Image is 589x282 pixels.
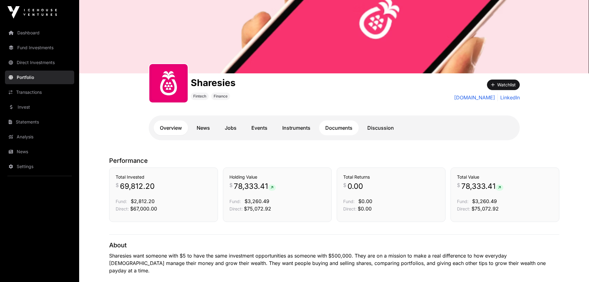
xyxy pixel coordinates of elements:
[245,120,274,135] a: Events
[116,181,119,189] span: $
[234,181,276,191] span: 78,333.41
[276,120,317,135] a: Instruments
[343,206,356,211] span: Direct:
[361,120,400,135] a: Discussion
[472,198,497,204] span: $3,260.49
[245,198,269,204] span: $3,260.49
[5,145,74,158] a: News
[219,120,243,135] a: Jobs
[7,6,57,19] img: Icehouse Ventures Logo
[5,160,74,173] a: Settings
[5,115,74,129] a: Statements
[558,252,589,282] iframe: Chat Widget
[5,85,74,99] a: Transactions
[229,181,233,189] span: $
[5,26,74,40] a: Dashboard
[190,120,216,135] a: News
[229,199,241,204] span: Fund:
[457,206,470,211] span: Direct:
[358,198,372,204] span: $0.00
[457,199,468,204] span: Fund:
[116,206,129,211] span: Direct:
[472,206,499,212] span: $75,072.92
[343,199,355,204] span: Fund:
[193,94,206,99] span: Fintech
[457,174,553,180] h3: Total Value
[319,120,359,135] a: Documents
[191,77,236,88] h1: Sharesies
[461,181,503,191] span: 78,333.41
[343,174,439,180] h3: Total Returns
[109,156,559,165] p: Performance
[454,94,495,101] a: [DOMAIN_NAME]
[214,94,228,99] span: Finance
[5,41,74,54] a: Fund Investments
[154,120,188,135] a: Overview
[154,120,515,135] nav: Tabs
[348,181,363,191] span: 0.00
[109,252,559,274] p: Sharesies want someone with $5 to have the same investment opportunities as someone with $500,000...
[131,198,155,204] span: $2,812.20
[229,174,325,180] h3: Holding Value
[116,199,127,204] span: Fund:
[152,67,185,100] img: sharesies_logo.jpeg
[5,130,74,144] a: Analysis
[130,206,157,212] span: $67,000.00
[229,206,243,211] span: Direct:
[5,71,74,84] a: Portfolio
[120,181,155,191] span: 69,812.20
[343,181,346,189] span: $
[358,206,372,212] span: $0.00
[487,80,520,90] button: Watchlist
[109,241,559,249] p: About
[457,181,460,189] span: $
[244,206,271,212] span: $75,072.92
[5,56,74,69] a: Direct Investments
[497,94,520,101] a: LinkedIn
[5,100,74,114] a: Invest
[116,174,211,180] h3: Total Invested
